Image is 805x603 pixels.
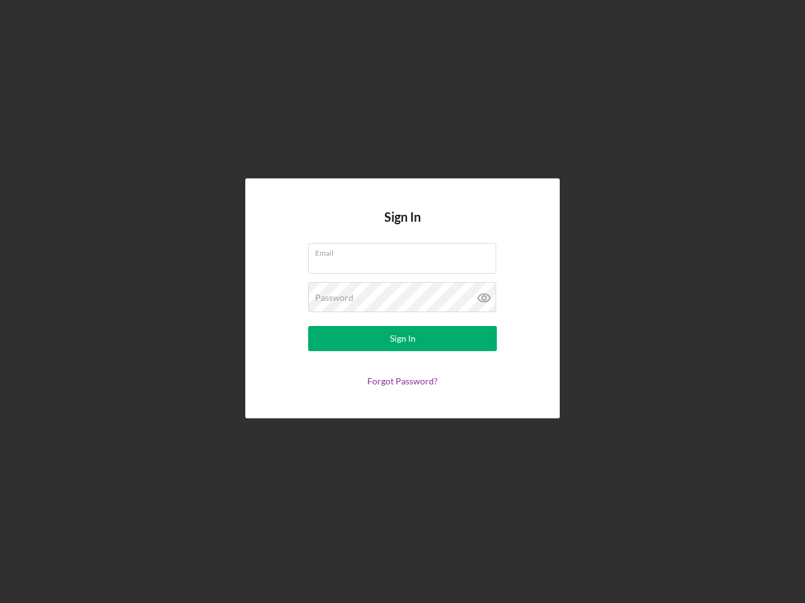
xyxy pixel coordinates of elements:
label: Email [315,244,496,258]
div: Sign In [390,326,416,351]
button: Sign In [308,326,497,351]
label: Password [315,293,353,303]
h4: Sign In [384,210,421,243]
a: Forgot Password? [367,376,438,386]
